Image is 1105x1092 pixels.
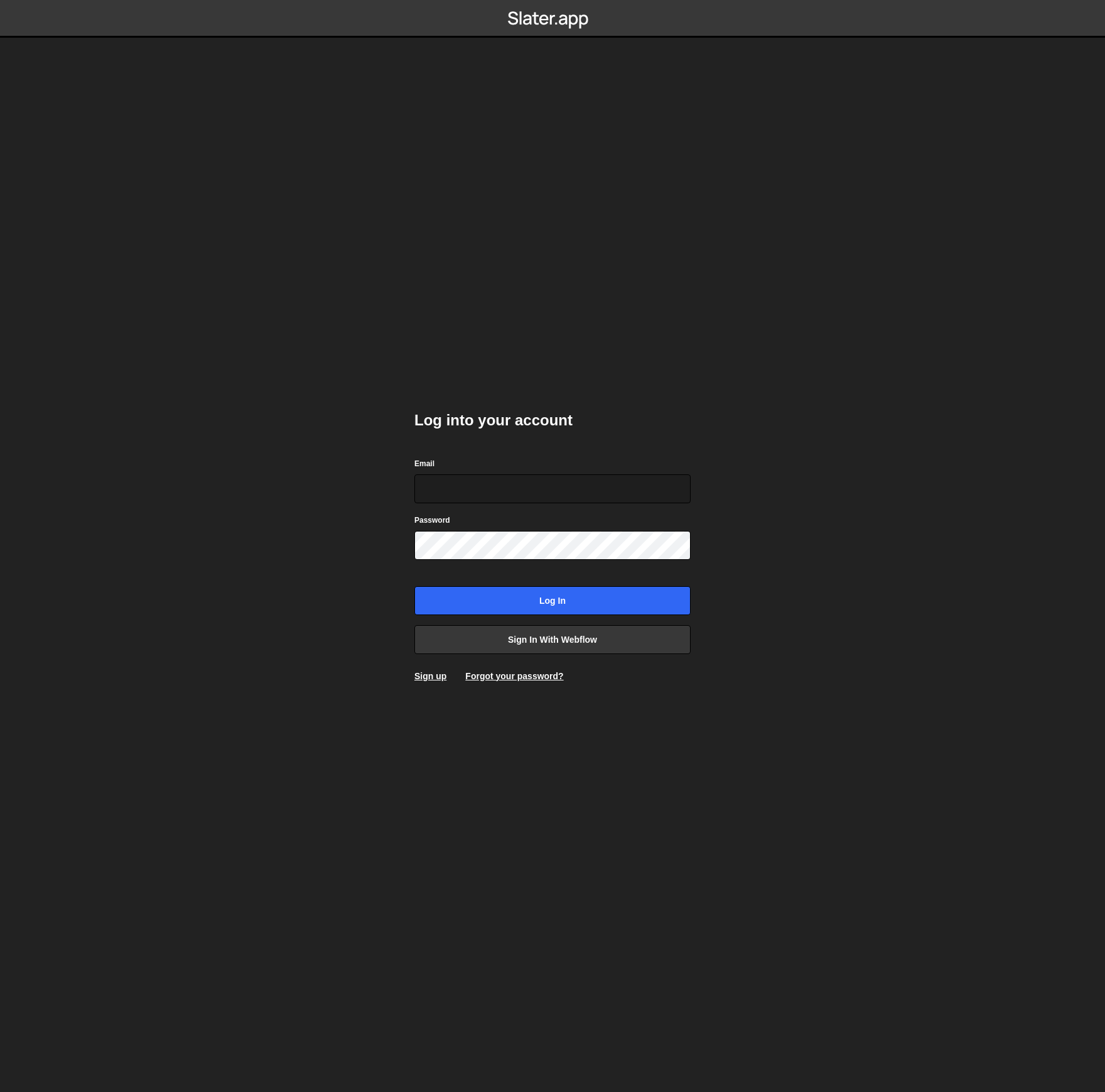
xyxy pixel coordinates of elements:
label: Email [414,457,434,470]
a: Sign up [414,671,446,681]
a: Sign in with Webflow [414,625,691,654]
a: Forgot your password? [465,671,563,681]
h2: Log into your account [414,410,691,430]
label: Password [414,514,450,527]
input: Log in [414,586,691,615]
